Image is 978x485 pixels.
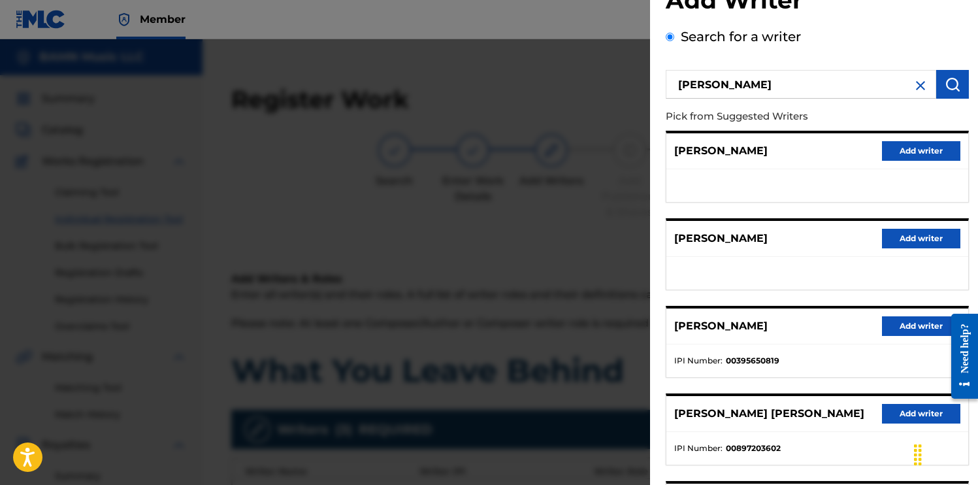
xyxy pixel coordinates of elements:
strong: 00395650819 [726,355,779,367]
p: Pick from Suggested Writers [666,103,894,131]
span: IPI Number : [674,355,723,367]
p: [PERSON_NAME] [674,318,768,334]
button: Add writer [882,404,960,424]
img: MLC Logo [16,10,66,29]
div: Drag [907,435,928,475]
button: Add writer [882,316,960,336]
p: [PERSON_NAME] [674,143,768,159]
label: Search for a writer [681,29,801,44]
span: Member [140,12,186,27]
p: [PERSON_NAME] [674,231,768,246]
img: Top Rightsholder [116,12,132,27]
span: IPI Number : [674,443,723,454]
img: Search Works [945,76,960,92]
button: Add writer [882,141,960,161]
button: Add writer [882,229,960,248]
p: [PERSON_NAME] [PERSON_NAME] [674,406,864,422]
img: close [913,78,928,93]
iframe: Resource Center [941,303,978,409]
input: Search writer's name or IPI Number [666,70,936,99]
strong: 00897203602 [726,443,781,454]
iframe: Chat Widget [913,422,978,485]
